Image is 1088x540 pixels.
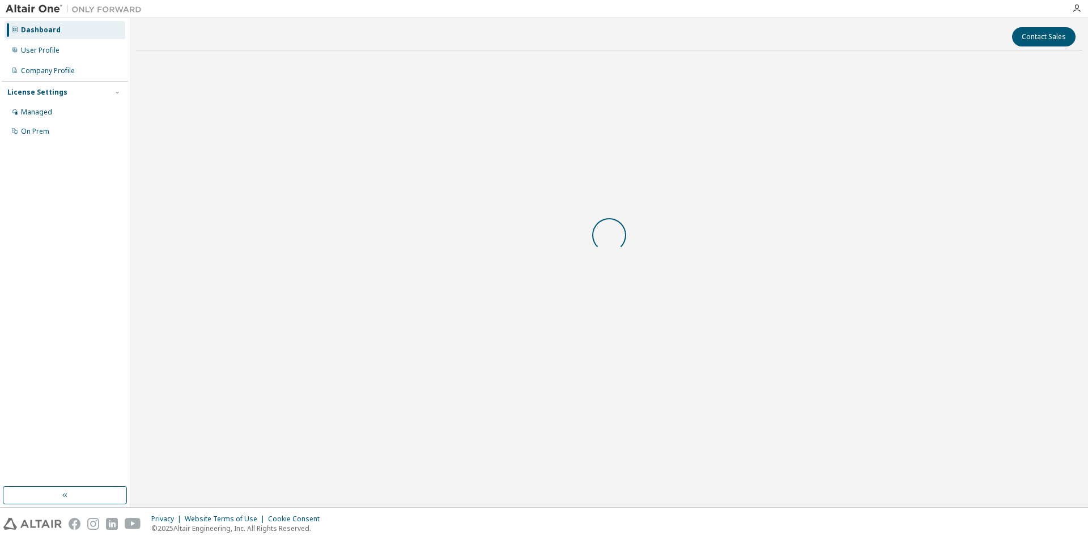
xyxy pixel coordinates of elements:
div: Company Profile [21,66,75,75]
div: On Prem [21,127,49,136]
img: youtube.svg [125,518,141,530]
div: Website Terms of Use [185,515,268,524]
button: Contact Sales [1012,27,1076,46]
img: Altair One [6,3,147,15]
div: Cookie Consent [268,515,326,524]
img: instagram.svg [87,518,99,530]
p: © 2025 Altair Engineering, Inc. All Rights Reserved. [151,524,326,533]
div: User Profile [21,46,59,55]
img: linkedin.svg [106,518,118,530]
div: Privacy [151,515,185,524]
img: facebook.svg [69,518,80,530]
img: altair_logo.svg [3,518,62,530]
div: Dashboard [21,25,61,35]
div: License Settings [7,88,67,97]
div: Managed [21,108,52,117]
